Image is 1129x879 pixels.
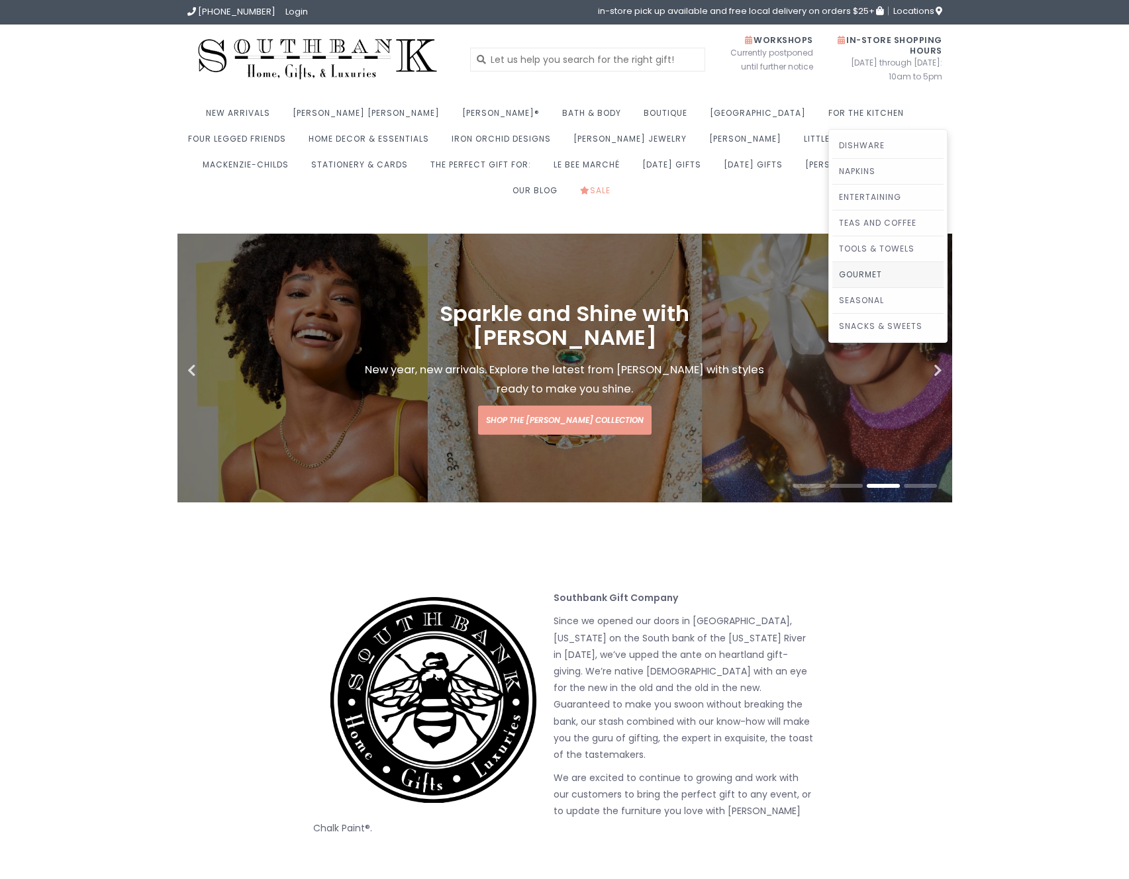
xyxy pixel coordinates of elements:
a: Our Blog [513,181,564,207]
a: Napkins [832,159,944,184]
a: Le Bee Marché [554,156,626,181]
span: New year, new arrivals. Explore the latest from [PERSON_NAME] with styles ready to make you shine. [365,361,764,396]
button: Next [876,364,942,377]
span: Locations [893,5,942,17]
a: Teas and Coffee [832,210,944,236]
a: Tools & Towels [832,236,944,261]
span: in-store pick up available and free local delivery on orders $25+ [598,7,883,15]
p: We are excited to continue to growing and work with our customers to bring the perfect gift to an... [313,770,815,837]
a: Iron Orchid Designs [452,130,558,156]
a: [PERSON_NAME] [709,130,788,156]
a: For the Kitchen [828,104,910,130]
span: In-Store Shopping Hours [838,34,942,56]
strong: Southbank Gift Company [554,591,678,604]
a: Entertaining [832,185,944,210]
a: [DATE] Gifts [642,156,708,181]
a: Home Decor & Essentials [309,130,436,156]
a: Shop the [PERSON_NAME] Collection [478,406,652,435]
a: Seasonal [832,288,944,313]
a: Locations [888,7,942,15]
a: The perfect gift for: [430,156,538,181]
button: 2 of 4 [830,484,863,488]
button: Previous [187,364,254,377]
a: Gourmet [832,262,944,287]
h1: Sparkle and Shine with [PERSON_NAME] [361,302,769,349]
a: Bath & Body [562,104,628,130]
a: Sale [580,181,617,207]
a: Little Bee [804,130,854,156]
a: New Arrivals [206,104,277,130]
a: [PHONE_NUMBER] [187,5,275,18]
span: [DATE] through [DATE]: 10am to 5pm [833,56,942,83]
button: 3 of 4 [867,484,900,488]
a: Dishware [832,133,944,158]
a: [PERSON_NAME] Jewelry [573,130,693,156]
a: [PERSON_NAME] [PERSON_NAME] [293,104,446,130]
a: Snacks & Sweets [832,314,944,339]
a: [PERSON_NAME] Spade [805,156,914,181]
img: Southbank Gift Company -- Home, Gifts, and Luxuries [187,34,448,84]
p: Since we opened our doors in [GEOGRAPHIC_DATA], [US_STATE] on the South bank of the [US_STATE] Ri... [313,613,815,763]
a: Four Legged Friends [188,130,293,156]
a: [PERSON_NAME]® [462,104,546,130]
img: Southbank Logo [313,590,554,810]
a: [GEOGRAPHIC_DATA] [710,104,812,130]
button: 4 of 4 [904,484,937,488]
span: [PHONE_NUMBER] [198,5,275,18]
span: Currently postponed until further notice [714,46,813,73]
a: Stationery & Cards [311,156,415,181]
a: MacKenzie-Childs [203,156,295,181]
span: Workshops [745,34,813,46]
a: Boutique [644,104,694,130]
a: [DATE] Gifts [724,156,789,181]
input: Let us help you search for the right gift! [470,48,705,71]
button: 1 of 4 [793,484,826,488]
a: Login [285,5,308,18]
